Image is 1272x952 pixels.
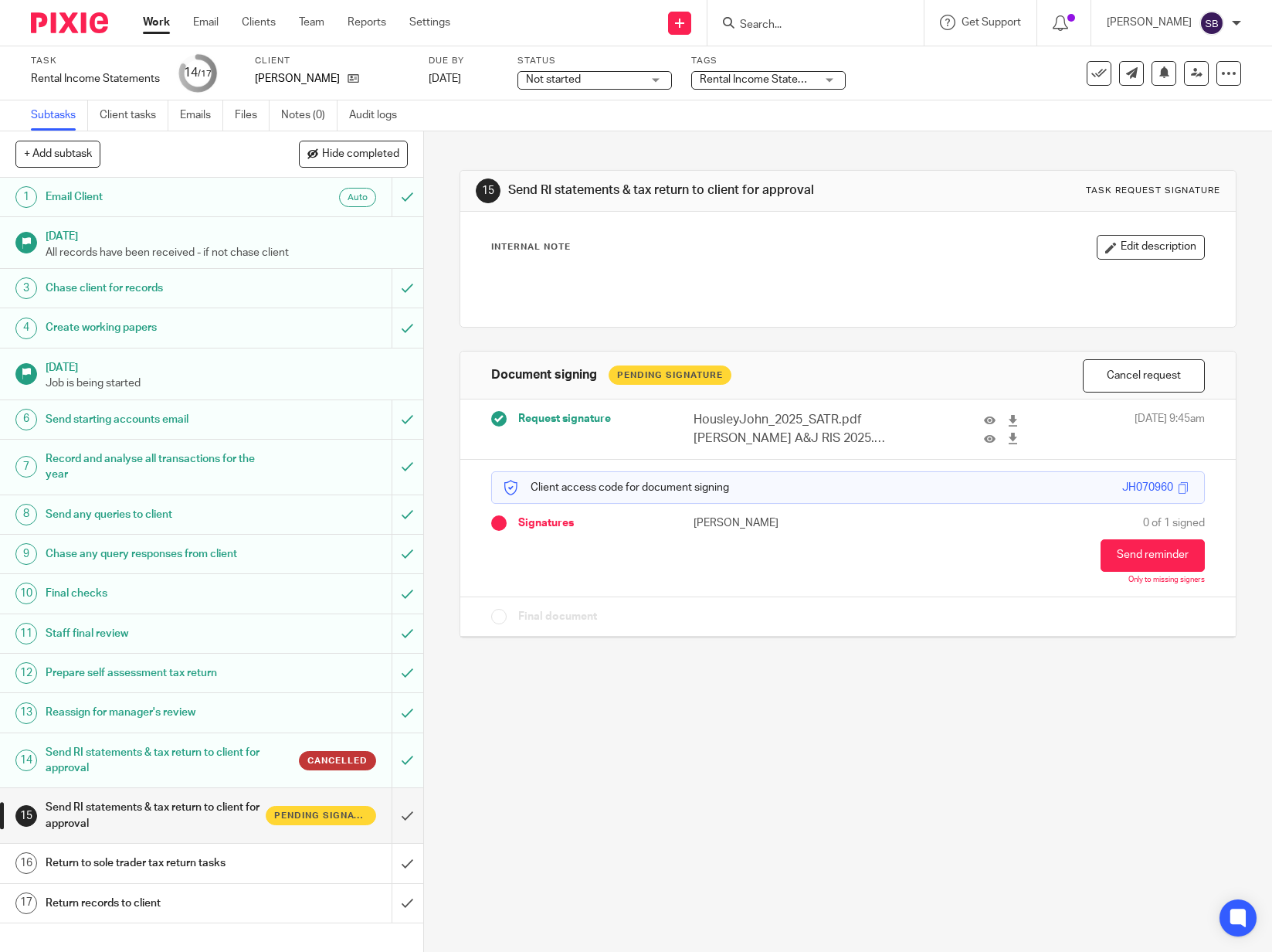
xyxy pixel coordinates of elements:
span: [DATE] 9:45am [1135,411,1205,447]
div: 14 [15,750,37,771]
div: 12 [15,662,37,684]
h1: Email Client [46,185,266,209]
p: Internal Note [491,241,571,253]
img: svg%3E [1199,11,1224,36]
p: HousleyJohn_2025_SATR.pdf [694,411,888,429]
a: Subtasks [31,100,88,131]
span: 0 of 1 signed [1143,515,1205,531]
div: 3 [15,277,37,299]
div: 8 [15,504,37,525]
div: 4 [15,318,37,339]
a: Audit logs [349,100,409,131]
label: Client [255,55,409,67]
p: [PERSON_NAME] [255,71,340,87]
span: Pending signature [274,809,368,822]
a: Notes (0) [281,100,338,131]
p: [PERSON_NAME] [694,515,848,531]
div: 13 [15,702,37,724]
span: Rental Income Statements + 1 [700,74,846,85]
h1: Return records to client [46,892,266,915]
span: Request signature [518,411,611,427]
p: Job is being started [46,376,408,391]
h1: Send any queries to client [46,503,266,526]
div: 6 [15,409,37,430]
button: + Add subtask [15,141,100,167]
label: Due by [429,55,498,67]
a: Client tasks [100,100,168,131]
h1: [DATE] [46,356,408,376]
a: Files [235,100,270,131]
span: Cancelled [307,754,368,767]
label: Status [517,55,672,67]
span: Get Support [962,17,1021,28]
a: Email [193,15,219,30]
div: Auto [339,188,376,207]
h1: Return to sole trader tax return tasks [46,852,266,875]
h1: Send starting accounts email [46,408,266,431]
p: Only to missing signers [1128,576,1205,585]
div: 15 [15,805,37,827]
div: Pending Signature [609,365,731,385]
div: 11 [15,623,37,644]
span: [DATE] [429,73,461,84]
div: 16 [15,852,37,874]
button: Hide completed [299,141,408,167]
h1: Send RI statements & tax return to client for approval [508,182,880,199]
h1: Prepare self assessment tax return [46,661,266,685]
button: Cancel request [1083,359,1205,393]
button: Send reminder [1101,539,1205,572]
div: 14 [184,64,212,82]
div: Rental Income Statements [31,71,160,87]
h1: Document signing [491,367,597,383]
a: Reports [348,15,386,30]
div: 15 [476,178,500,203]
h1: Staff final review [46,622,266,645]
p: [PERSON_NAME] A&J RIS 2025.pdf [694,430,888,447]
p: Client access code for document signing [504,480,729,495]
div: 10 [15,583,37,604]
div: 1 [15,186,37,208]
p: [PERSON_NAME] [1107,15,1192,30]
div: 17 [15,892,37,914]
span: Not started [526,74,581,85]
span: Hide completed [322,148,399,161]
span: Final document [518,609,597,624]
p: All records have been received - if not chase client [46,245,408,260]
input: Search [738,19,877,32]
span: Signatures [518,515,574,531]
div: 7 [15,456,37,478]
h1: Chase any query responses from client [46,542,266,566]
h1: [DATE] [46,225,408,244]
label: Tags [691,55,846,67]
a: Team [299,15,324,30]
small: /17 [198,70,212,78]
h1: Final checks [46,582,266,605]
a: Clients [242,15,276,30]
a: Settings [409,15,450,30]
label: Task [31,55,160,67]
a: Work [143,15,170,30]
h1: Send RI statements & tax return to client for approval [46,796,266,835]
div: 9 [15,543,37,565]
h1: Record and analyse all transactions for the year [46,447,266,487]
h1: Create working papers [46,316,266,339]
h1: Send RI statements & tax return to client for approval [46,741,266,780]
div: Task request signature [1086,185,1220,197]
img: Pixie [31,12,108,33]
div: JH070960 [1122,480,1173,495]
h1: Chase client for records [46,277,266,300]
button: Edit description [1097,235,1205,260]
a: Emails [180,100,223,131]
h1: Reassign for manager's review [46,701,266,724]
